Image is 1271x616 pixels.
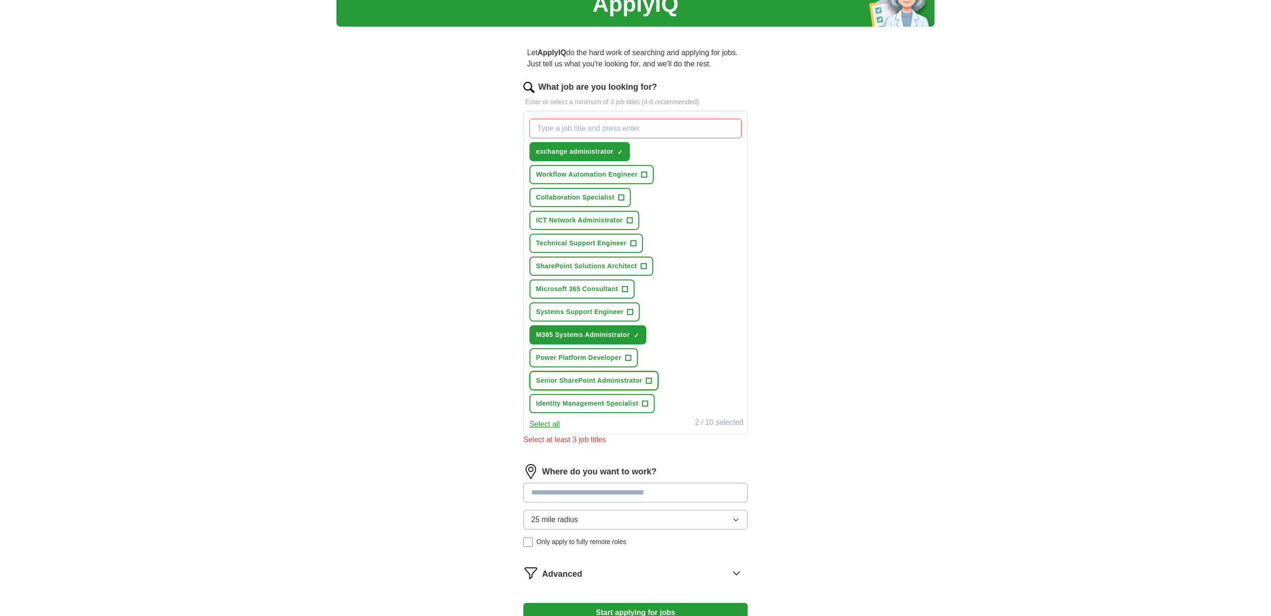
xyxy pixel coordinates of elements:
button: 25 mile radius [523,510,748,530]
button: SharePoint Solutions Architect [529,257,653,276]
span: ✓ [634,332,639,339]
button: Identity Management Specialist [529,394,655,413]
span: SharePoint Solutions Architect [536,261,637,271]
strong: ApplyIQ [537,49,566,57]
button: Collaboration Specialist [529,188,631,207]
img: search.png [523,82,535,93]
span: ✓ [617,149,623,156]
button: M365 Systems Administrator✓ [529,325,646,344]
p: Let do the hard work of searching and applying for jobs. Just tell us what you're looking for, an... [523,43,748,73]
button: Technical Support Engineer [529,234,643,253]
span: Advanced [542,568,582,580]
input: Type a job title and press enter [529,119,742,138]
img: location.png [523,464,538,479]
span: Collaboration Specialist [536,193,614,202]
input: Only apply to fully remote roles [523,537,533,547]
button: Power Platform Developer [529,348,638,367]
label: What job are you looking for? [538,81,657,93]
button: ICT Network Administrator [529,211,639,230]
span: Power Platform Developer [536,353,621,363]
span: 25 mile radius [531,514,578,525]
span: Systems Support Engineer [536,307,623,317]
span: Technical Support Engineer [536,238,627,248]
button: Workflow Automation Engineer [529,165,654,184]
span: exchange administrator [536,147,614,157]
button: Microsoft 365 Consultant [529,279,635,299]
button: Systems Support Engineer [529,302,640,322]
button: exchange administrator✓ [529,142,630,161]
div: 2 / 10 selected [695,417,743,430]
p: Enter or select a minimum of 3 job titles (4-8 recommended) [523,97,748,107]
img: filter [523,566,538,580]
button: Senior SharePoint Administrator [529,371,658,390]
span: Senior SharePoint Administrator [536,376,642,386]
span: M365 Systems Administrator [536,330,630,340]
span: Workflow Automation Engineer [536,170,637,179]
button: Select all [529,419,560,430]
span: Microsoft 365 Consultant [536,284,618,294]
div: Select at least 3 job titles [523,434,748,445]
span: Identity Management Specialist [536,399,638,408]
label: Where do you want to work? [542,466,657,478]
span: Only apply to fully remote roles [536,537,626,547]
span: ICT Network Administrator [536,215,623,225]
